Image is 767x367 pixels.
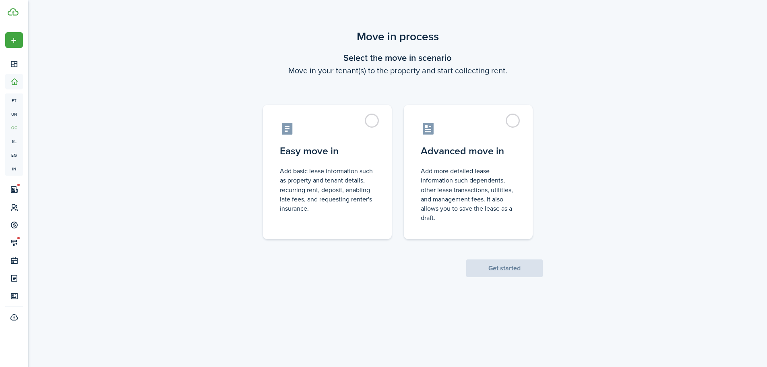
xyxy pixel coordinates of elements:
control-radio-card-description: Add more detailed lease information such dependents, other lease transactions, utilities, and man... [421,166,516,222]
control-radio-card-description: Add basic lease information such as property and tenant details, recurring rent, deposit, enablin... [280,166,375,213]
a: oc [5,121,23,135]
control-radio-card-title: Advanced move in [421,144,516,158]
img: TenantCloud [8,8,19,16]
a: kl [5,135,23,148]
wizard-step-header-description: Move in your tenant(s) to the property and start collecting rent. [253,64,543,77]
control-radio-card-title: Easy move in [280,144,375,158]
a: pt [5,93,23,107]
wizard-step-header-title: Select the move in scenario [253,51,543,64]
a: eq [5,148,23,162]
a: in [5,162,23,176]
button: Open menu [5,32,23,48]
scenario-title: Move in process [253,28,543,45]
a: un [5,107,23,121]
